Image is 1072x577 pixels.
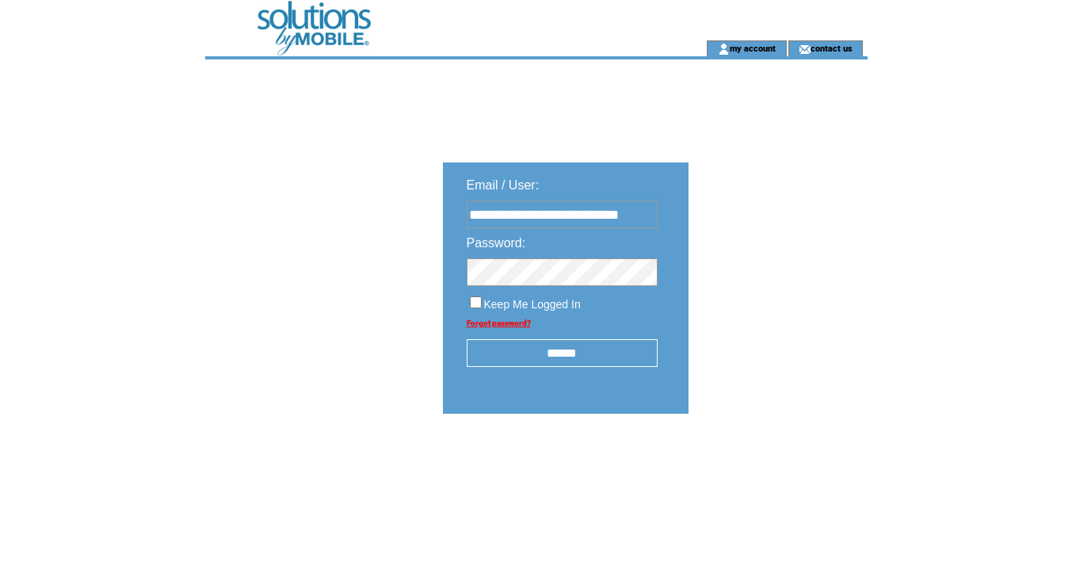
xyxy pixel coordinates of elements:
[718,43,730,55] img: account_icon.gif;jsessionid=A91A62438222157AA0CBF1A928F363E4
[467,319,531,327] a: Forgot password?
[799,43,811,55] img: contact_us_icon.gif;jsessionid=A91A62438222157AA0CBF1A928F363E4
[811,43,853,53] a: contact us
[467,236,526,250] span: Password:
[734,453,814,473] img: transparent.png;jsessionid=A91A62438222157AA0CBF1A928F363E4
[730,43,776,53] a: my account
[484,298,581,311] span: Keep Me Logged In
[467,178,540,192] span: Email / User:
